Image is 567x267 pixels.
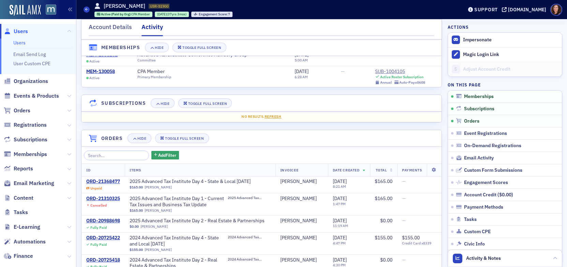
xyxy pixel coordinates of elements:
[280,257,317,263] div: [PERSON_NAME]
[130,179,251,185] span: 2025 Advanced Tax Institute Day 4 - State & Local Tax Day
[13,40,26,46] a: Users
[402,217,406,224] span: —
[280,196,323,202] span: Donna Buck
[130,196,228,208] a: 2025 Advanced Tax Institute Day 1 - Current Tax Issues and Business Tax Update
[4,92,59,100] a: Events & Products
[141,23,163,36] div: Activity
[86,69,115,75] a: MEM-130058
[508,6,546,13] div: [DOMAIN_NAME]
[140,224,168,229] a: [PERSON_NAME]
[155,133,209,143] button: Toggle Full Screen
[376,168,387,172] span: Total
[14,28,28,35] span: Users
[161,102,169,106] div: Hide
[137,58,253,62] div: Committee
[333,168,359,172] span: Date Created
[280,179,323,185] span: Donna Buck
[4,78,48,85] a: Organizations
[165,137,204,140] div: Toggle Full Screen
[130,218,265,224] a: 2025 Advanced Tax Institute Day 2 - Real Estate & Partnerships
[4,194,33,202] a: Content
[402,178,406,184] span: —
[464,94,494,100] span: Memberships
[90,203,107,208] div: Cancelled
[86,179,120,185] a: ORD-21368477
[4,151,47,158] a: Memberships
[14,136,47,143] span: Subscriptions
[86,257,120,263] a: ORD-20725418
[178,98,232,108] button: Toggle Full Screen
[333,178,347,184] span: [DATE]
[448,62,562,76] a: Adjust Account Credit
[464,155,494,161] span: Email Activity
[375,52,379,58] span: —
[86,218,120,224] div: ORD-20988698
[14,180,54,187] span: Email Marketing
[14,107,30,114] span: Orders
[4,165,33,172] a: Reports
[90,186,102,191] div: Unpaid
[280,257,323,263] span: Donna Buck
[155,46,164,50] div: Hide
[86,196,120,202] a: ORD-21310325
[333,217,347,224] span: [DATE]
[464,143,521,149] span: On-Demand Registrations
[333,235,347,241] span: [DATE]
[130,168,141,172] span: Items
[280,218,317,224] a: [PERSON_NAME]
[89,76,100,80] span: Active
[402,195,406,201] span: —
[13,60,50,67] a: User Custom CPE
[474,6,498,13] div: Support
[104,2,145,10] h1: [PERSON_NAME]
[14,121,47,129] span: Registrations
[188,102,227,106] div: Toggle Full Screen
[4,252,33,260] a: Finance
[145,248,172,252] a: [PERSON_NAME]
[14,165,33,172] span: Reports
[4,28,28,35] a: Users
[46,4,56,15] img: SailAMX
[464,118,479,124] span: Orders
[128,133,151,143] button: Hide
[130,235,228,247] a: 2024 Advanced Tax Institute Day 4 - State and Local [DATE]
[4,121,47,129] a: Registrations
[280,235,317,241] div: [PERSON_NAME]
[86,168,90,172] span: ID
[191,12,233,17] div: Engagement Score: 7
[130,185,143,189] span: $165.00
[130,179,251,185] a: 2025 Advanced Tax Institute Day 4 - State & Local [DATE]
[333,184,346,189] time: 8:21 AM
[341,68,345,74] span: —
[280,235,323,241] span: Donna Buck
[13,51,46,57] a: Email Send Log
[228,196,271,208] a: 2025 Advanced Tax Institute
[550,4,562,16] span: Profile
[380,75,423,79] div: Active Roster Subscription
[333,195,347,201] span: [DATE]
[145,208,172,213] a: [PERSON_NAME]
[466,255,501,262] span: Activity & Notes
[295,58,308,62] time: 5:00 AM
[448,24,469,30] h4: Actions
[295,74,308,79] time: 6:28 AM
[157,12,167,16] span: [DATE]
[145,43,169,53] button: Hide
[280,196,317,202] a: [PERSON_NAME]
[380,80,392,85] div: Annual
[101,44,140,51] h4: Memberships
[130,224,139,229] span: $0.00
[41,4,56,16] a: View Homepage
[14,194,33,202] span: Content
[84,151,149,160] input: Search…
[375,69,425,75] a: SUB-1004105
[4,238,46,245] a: Automations
[464,130,507,137] span: Event Registrations
[151,151,179,159] button: AddFilter
[86,235,120,241] div: ORD-20725422
[137,69,171,75] a: CPA Member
